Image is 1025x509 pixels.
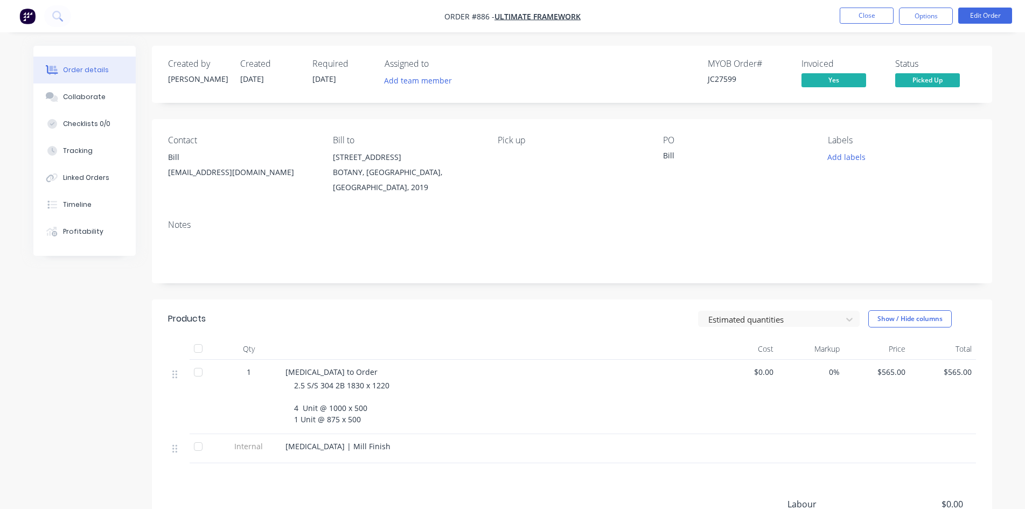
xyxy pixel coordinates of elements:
[778,338,844,360] div: Markup
[498,135,645,145] div: Pick up
[958,8,1012,24] button: Edit Order
[63,146,93,156] div: Tracking
[168,73,227,85] div: [PERSON_NAME]
[63,65,109,75] div: Order details
[240,59,299,69] div: Created
[240,74,264,84] span: [DATE]
[848,366,906,378] span: $565.00
[285,441,391,451] span: [MEDICAL_DATA] | Mill Finish
[708,59,789,69] div: MYOB Order #
[385,59,492,69] div: Assigned to
[663,150,798,165] div: Bill
[494,11,581,22] a: Ultimate Framework
[716,366,774,378] span: $0.00
[312,59,372,69] div: Required
[33,137,136,164] button: Tracking
[33,110,136,137] button: Checklists 0/0
[19,8,36,24] img: Factory
[895,73,960,87] span: Picked Up
[221,441,277,452] span: Internal
[63,227,103,236] div: Profitability
[910,338,976,360] div: Total
[33,191,136,218] button: Timeline
[285,367,378,377] span: [MEDICAL_DATA] to Order
[333,165,480,195] div: BOTANY, [GEOGRAPHIC_DATA], [GEOGRAPHIC_DATA], 2019
[247,366,251,378] span: 1
[385,73,458,88] button: Add team member
[782,366,840,378] span: 0%
[168,150,316,184] div: Bill[EMAIL_ADDRESS][DOMAIN_NAME]
[168,220,976,230] div: Notes
[312,74,336,84] span: [DATE]
[333,150,480,195] div: [STREET_ADDRESS]BOTANY, [GEOGRAPHIC_DATA], [GEOGRAPHIC_DATA], 2019
[895,73,960,89] button: Picked Up
[895,59,976,69] div: Status
[168,150,316,165] div: Bill
[868,310,952,327] button: Show / Hide columns
[63,119,110,129] div: Checklists 0/0
[840,8,894,24] button: Close
[444,11,494,22] span: Order #886 -
[822,150,871,164] button: Add labels
[217,338,281,360] div: Qty
[168,312,206,325] div: Products
[663,135,811,145] div: PO
[801,73,866,87] span: Yes
[712,338,778,360] div: Cost
[294,380,389,424] span: 2.5 S/S 304 2B 1830 x 1220 4 Unit @ 1000 x 500 1 Unit @ 875 x 500
[63,173,109,183] div: Linked Orders
[168,135,316,145] div: Contact
[168,165,316,180] div: [EMAIL_ADDRESS][DOMAIN_NAME]
[63,92,106,102] div: Collaborate
[708,73,789,85] div: JC27599
[33,83,136,110] button: Collaborate
[333,135,480,145] div: Bill to
[899,8,953,25] button: Options
[33,164,136,191] button: Linked Orders
[844,338,910,360] div: Price
[801,59,882,69] div: Invoiced
[914,366,972,378] span: $565.00
[33,218,136,245] button: Profitability
[333,150,480,165] div: [STREET_ADDRESS]
[378,73,457,88] button: Add team member
[168,59,227,69] div: Created by
[33,57,136,83] button: Order details
[828,135,975,145] div: Labels
[63,200,92,210] div: Timeline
